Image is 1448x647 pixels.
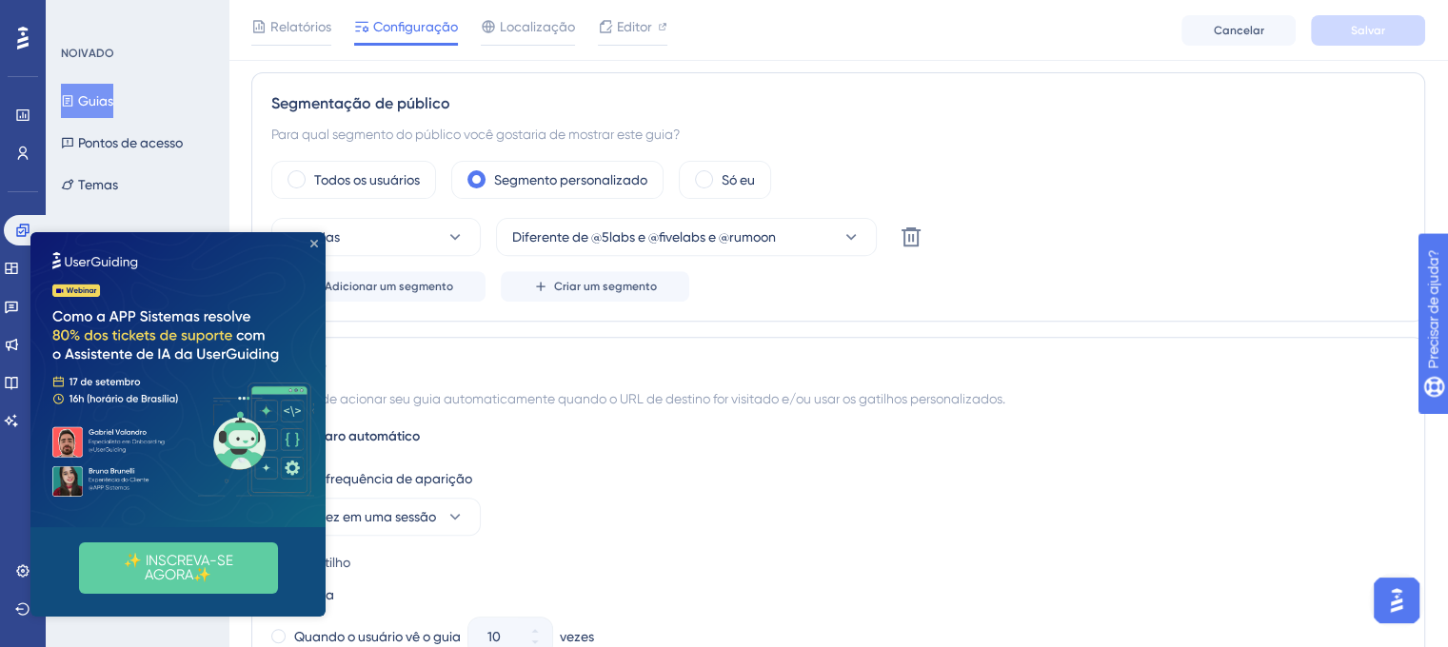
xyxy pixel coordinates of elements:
font: Só eu [722,172,755,187]
font: Quando o usuário vê o guia [294,629,461,644]
font: Você pode acionar seu guia automaticamente quando o URL de destino for visitado e/ou usar os gati... [271,391,1005,406]
button: Diferente de @5labs e @fivelabs e @rumoon [496,218,877,256]
button: Cancelar [1181,15,1296,46]
font: Segmento personalizado [494,172,647,187]
font: Uma vez em uma sessão [288,509,436,524]
font: Diferente de @5labs e @fivelabs e @rumoon [512,229,776,245]
font: Disparo automático [298,428,420,444]
font: Pontos de acesso [78,135,183,150]
font: Adicionar um segmento [325,280,453,293]
font: Relatórios [270,19,331,34]
font: Configuração [373,19,458,34]
font: Temas [78,177,118,192]
font: Salvar [1351,24,1385,37]
font: Guias [78,93,113,108]
button: Criar um segmento [501,271,689,302]
font: Criar um segmento [554,280,657,293]
font: Para qual segmento do público você gostaria de mostrar este guia? [271,127,680,142]
font: Defina a frequência de aparição [271,471,472,486]
iframe: Iniciador do Assistente de IA do UserGuiding [1368,572,1425,629]
button: Pontos de acesso [61,126,183,160]
font: vezes [560,629,594,644]
font: Todos os usuários [314,172,420,187]
font: Cancelar [1214,24,1264,37]
button: Guias [61,84,113,118]
font: Editor [617,19,652,34]
font: ✨ INSCREVA-SE AGORA✨ [93,320,207,351]
font: Precisar de ajuda? [45,9,164,23]
button: Salvar [1311,15,1425,46]
font: NOIVADO [61,47,114,60]
button: partidas [271,218,481,256]
font: Segmentação de público [271,94,450,112]
button: Temas [61,167,118,202]
button: ✨ INSCREVA-SE AGORA✨ [49,310,248,362]
font: partidas [288,229,340,245]
button: Uma vez em uma sessão [271,498,481,536]
div: Fechar visualização [280,8,288,15]
font: Localização [500,19,575,34]
button: Adicionar um segmento [271,271,486,302]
